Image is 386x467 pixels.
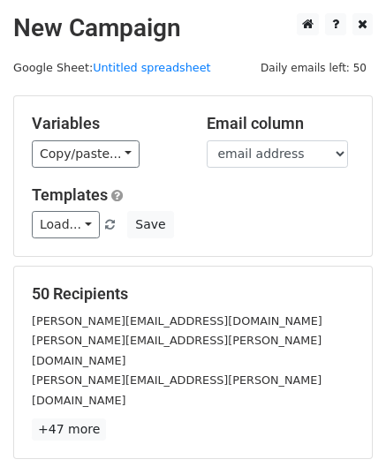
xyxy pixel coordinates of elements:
[32,185,108,204] a: Templates
[93,61,210,74] a: Untitled spreadsheet
[32,140,140,168] a: Copy/paste...
[32,373,322,407] small: [PERSON_NAME][EMAIL_ADDRESS][PERSON_NAME][DOMAIN_NAME]
[32,211,100,238] a: Load...
[127,211,173,238] button: Save
[32,418,106,441] a: +47 more
[32,114,180,133] h5: Variables
[32,314,322,328] small: [PERSON_NAME][EMAIL_ADDRESS][DOMAIN_NAME]
[13,61,211,74] small: Google Sheet:
[254,58,373,78] span: Daily emails left: 50
[32,284,354,304] h5: 50 Recipients
[32,334,322,367] small: [PERSON_NAME][EMAIL_ADDRESS][PERSON_NAME][DOMAIN_NAME]
[298,382,386,467] iframe: Chat Widget
[13,13,373,43] h2: New Campaign
[254,61,373,74] a: Daily emails left: 50
[207,114,355,133] h5: Email column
